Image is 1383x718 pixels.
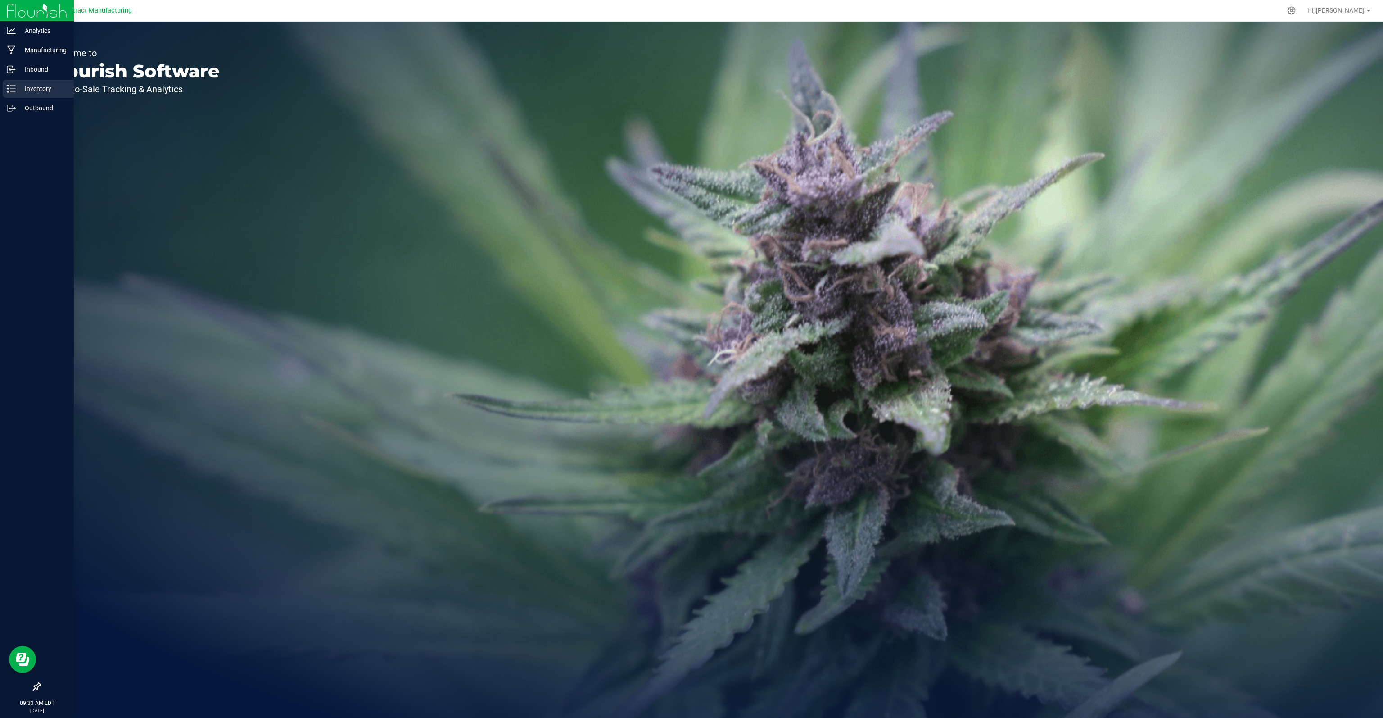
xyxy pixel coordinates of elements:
[1307,7,1366,14] span: Hi, [PERSON_NAME]!
[7,26,16,35] inline-svg: Analytics
[4,707,70,714] p: [DATE]
[16,83,70,94] p: Inventory
[16,45,70,55] p: Manufacturing
[16,25,70,36] p: Analytics
[7,104,16,113] inline-svg: Outbound
[52,7,132,14] span: CT Contract Manufacturing
[7,84,16,93] inline-svg: Inventory
[7,45,16,55] inline-svg: Manufacturing
[9,646,36,673] iframe: Resource center
[49,62,220,80] p: Flourish Software
[1286,6,1297,15] div: Manage settings
[49,49,220,58] p: Welcome to
[16,103,70,114] p: Outbound
[49,85,220,94] p: Seed-to-Sale Tracking & Analytics
[16,64,70,75] p: Inbound
[7,65,16,74] inline-svg: Inbound
[4,699,70,707] p: 09:33 AM EDT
